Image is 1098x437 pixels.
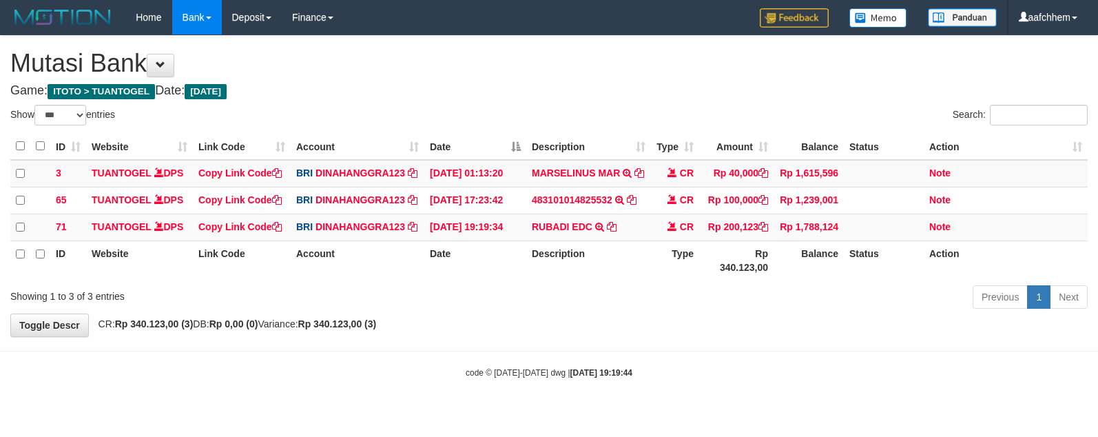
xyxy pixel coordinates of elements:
[627,194,636,205] a: Copy 483101014825532 to clipboard
[408,167,417,179] a: Copy DINAHANGGRA123 to clipboard
[115,318,194,329] strong: Rp 340.123,00 (3)
[774,160,844,187] td: Rp 1,615,596
[10,105,115,125] label: Show entries
[10,50,1088,77] h1: Mutasi Bank
[424,214,526,241] td: [DATE] 19:19:34
[758,221,768,232] a: Copy Rp 200,123 to clipboard
[844,241,924,280] th: Status
[424,187,526,214] td: [DATE] 17:23:42
[844,133,924,160] th: Status
[296,167,313,179] span: BRI
[607,221,617,232] a: Copy RUBADI EDC to clipboard
[56,194,67,205] span: 65
[774,133,844,160] th: Balance
[1050,285,1088,309] a: Next
[928,8,997,27] img: panduan.png
[424,160,526,187] td: [DATE] 01:13:20
[198,167,282,179] a: Copy Link Code
[526,241,651,280] th: Description
[92,167,152,179] a: TUANTOGEL
[34,105,86,125] select: Showentries
[92,318,377,329] span: CR: DB: Variance:
[699,160,774,187] td: Rp 40,000
[50,133,86,160] th: ID: activate to sort column ascending
[680,167,694,179] span: CR
[699,241,774,280] th: Rp 340.123,00
[760,8,829,28] img: Feedback.jpg
[424,133,526,160] th: Date: activate to sort column descending
[532,194,612,205] a: 483101014825532
[185,84,227,99] span: [DATE]
[651,133,699,160] th: Type: activate to sort column ascending
[774,241,844,280] th: Balance
[10,314,89,337] a: Toggle Descr
[973,285,1028,309] a: Previous
[408,194,417,205] a: Copy DINAHANGGRA123 to clipboard
[315,221,405,232] a: DINAHANGGRA123
[929,194,951,205] a: Note
[86,133,193,160] th: Website: activate to sort column ascending
[86,241,193,280] th: Website
[532,167,620,179] a: MARSELINUS MAR
[48,84,155,99] span: ITOTO > TUANTOGEL
[291,133,424,160] th: Account: activate to sort column ascending
[758,167,768,179] a: Copy Rp 40,000 to clipboard
[291,241,424,280] th: Account
[86,160,193,187] td: DPS
[56,221,67,232] span: 71
[532,221,592,232] a: RUBADI EDC
[699,133,774,160] th: Amount: activate to sort column ascending
[774,214,844,241] td: Rp 1,788,124
[466,368,632,378] small: code © [DATE]-[DATE] dwg |
[774,187,844,214] td: Rp 1,239,001
[10,84,1088,98] h4: Game: Date:
[699,187,774,214] td: Rp 100,000
[86,187,193,214] td: DPS
[298,318,377,329] strong: Rp 340.123,00 (3)
[209,318,258,329] strong: Rp 0,00 (0)
[86,214,193,241] td: DPS
[50,241,86,280] th: ID
[315,194,405,205] a: DINAHANGGRA123
[10,7,115,28] img: MOTION_logo.png
[315,167,405,179] a: DINAHANGGRA123
[424,241,526,280] th: Date
[1027,285,1050,309] a: 1
[924,241,1088,280] th: Action
[651,241,699,280] th: Type
[92,221,152,232] a: TUANTOGEL
[680,221,694,232] span: CR
[990,105,1088,125] input: Search:
[924,133,1088,160] th: Action: activate to sort column ascending
[953,105,1088,125] label: Search:
[570,368,632,378] strong: [DATE] 19:19:44
[408,221,417,232] a: Copy DINAHANGGRA123 to clipboard
[296,194,313,205] span: BRI
[526,133,651,160] th: Description: activate to sort column ascending
[92,194,152,205] a: TUANTOGEL
[56,167,61,179] span: 3
[929,221,951,232] a: Note
[849,8,907,28] img: Button%20Memo.svg
[699,214,774,241] td: Rp 200,123
[929,167,951,179] a: Note
[758,194,768,205] a: Copy Rp 100,000 to clipboard
[198,194,282,205] a: Copy Link Code
[10,284,447,303] div: Showing 1 to 3 of 3 entries
[193,241,291,280] th: Link Code
[296,221,313,232] span: BRI
[198,221,282,232] a: Copy Link Code
[680,194,694,205] span: CR
[634,167,644,179] a: Copy MARSELINUS MAR to clipboard
[193,133,291,160] th: Link Code: activate to sort column ascending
